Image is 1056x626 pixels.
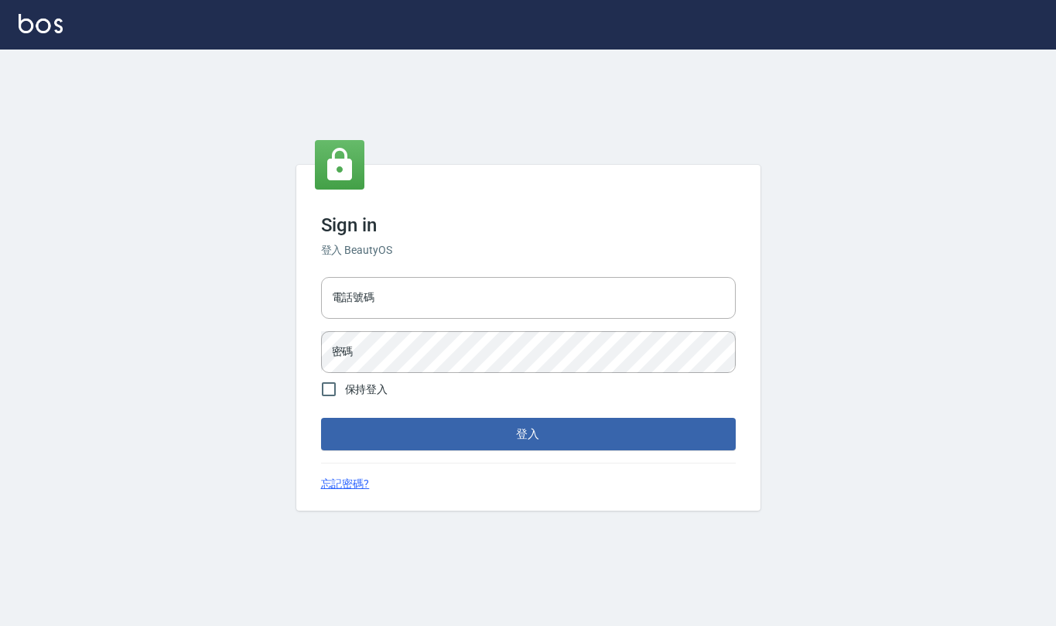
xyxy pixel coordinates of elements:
[19,14,63,33] img: Logo
[321,418,736,450] button: 登入
[321,242,736,258] h6: 登入 BeautyOS
[345,381,388,398] span: 保持登入
[321,214,736,236] h3: Sign in
[321,476,370,492] a: 忘記密碼?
